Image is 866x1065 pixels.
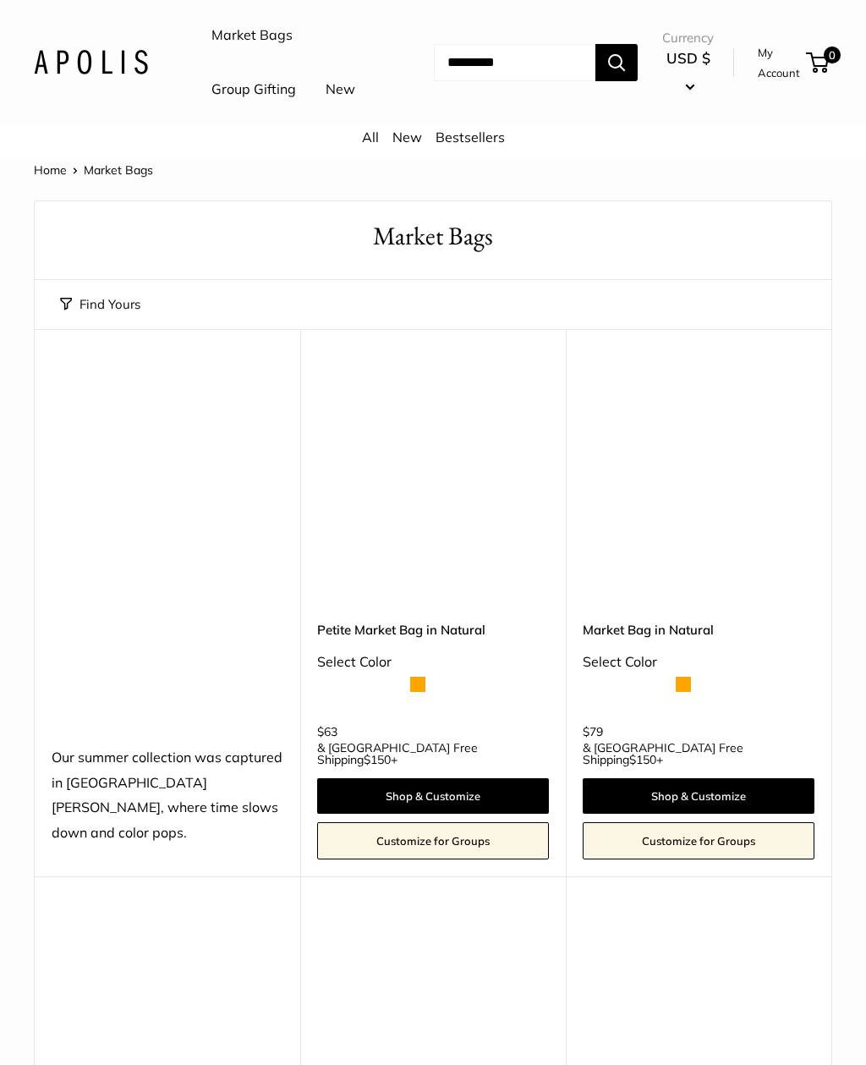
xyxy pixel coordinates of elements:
[583,371,814,603] a: Market Bag in NaturalMarket Bag in Natural
[317,620,549,640] a: Petite Market Bag in Natural
[326,77,355,102] a: New
[60,218,806,255] h1: Market Bags
[662,26,714,50] span: Currency
[317,742,549,766] span: & [GEOGRAPHIC_DATA] Free Shipping +
[583,778,814,814] a: Shop & Customize
[808,52,829,73] a: 0
[666,49,710,67] span: USD $
[583,650,814,675] div: Select Color
[758,42,800,84] a: My Account
[583,822,814,859] a: Customize for Groups
[317,724,337,739] span: $63
[211,23,293,48] a: Market Bags
[317,371,549,603] a: Petite Market Bag in Naturaldescription_Effortless style that elevates every moment
[583,724,603,739] span: $79
[583,620,814,640] a: Market Bag in Natural
[34,162,67,178] a: Home
[595,44,638,81] button: Search
[317,822,549,859] a: Customize for Groups
[34,50,148,74] img: Apolis
[364,752,391,767] span: $150
[629,752,656,767] span: $150
[60,293,140,316] button: Find Yours
[434,44,595,81] input: Search...
[392,129,422,145] a: New
[317,650,549,675] div: Select Color
[317,778,549,814] a: Shop & Customize
[52,745,283,847] div: Our summer collection was captured in [GEOGRAPHIC_DATA][PERSON_NAME], where time slows down and c...
[211,77,296,102] a: Group Gifting
[824,47,841,63] span: 0
[362,129,379,145] a: All
[662,45,714,99] button: USD $
[34,159,153,181] nav: Breadcrumb
[583,742,814,766] span: & [GEOGRAPHIC_DATA] Free Shipping +
[436,129,505,145] a: Bestsellers
[84,162,153,178] span: Market Bags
